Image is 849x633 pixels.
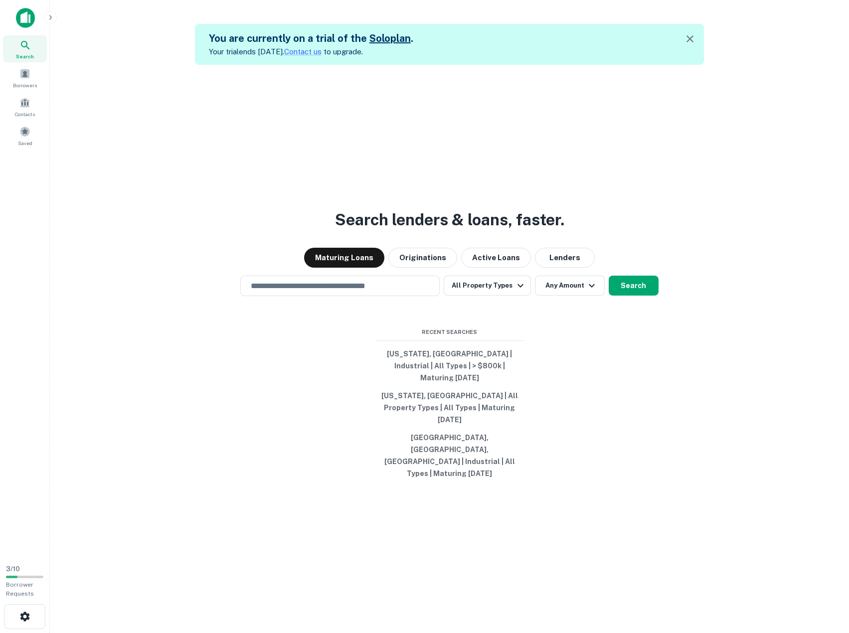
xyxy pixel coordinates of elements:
[6,565,20,573] span: 3 / 10
[609,276,659,296] button: Search
[375,429,524,482] button: [GEOGRAPHIC_DATA], [GEOGRAPHIC_DATA], [GEOGRAPHIC_DATA] | Industrial | All Types | Maturing [DATE]
[209,46,413,58] p: Your trial ends [DATE]. to upgrade.
[3,122,47,149] a: Saved
[369,32,411,44] a: Soloplan
[335,208,564,232] h3: Search lenders & loans, faster.
[375,328,524,336] span: Recent Searches
[18,139,32,147] span: Saved
[3,93,47,120] a: Contacts
[375,387,524,429] button: [US_STATE], [GEOGRAPHIC_DATA] | All Property Types | All Types | Maturing [DATE]
[209,31,413,46] h5: You are currently on a trial of the .
[16,52,34,60] span: Search
[799,553,849,601] iframe: Chat Widget
[16,8,35,28] img: capitalize-icon.png
[3,64,47,91] a: Borrowers
[284,47,322,56] a: Contact us
[15,110,35,118] span: Contacts
[304,248,384,268] button: Maturing Loans
[444,276,530,296] button: All Property Types
[3,35,47,62] a: Search
[535,276,605,296] button: Any Amount
[535,248,595,268] button: Lenders
[388,248,457,268] button: Originations
[13,81,37,89] span: Borrowers
[375,345,524,387] button: [US_STATE], [GEOGRAPHIC_DATA] | Industrial | All Types | > $800k | Maturing [DATE]
[6,581,34,597] span: Borrower Requests
[461,248,531,268] button: Active Loans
